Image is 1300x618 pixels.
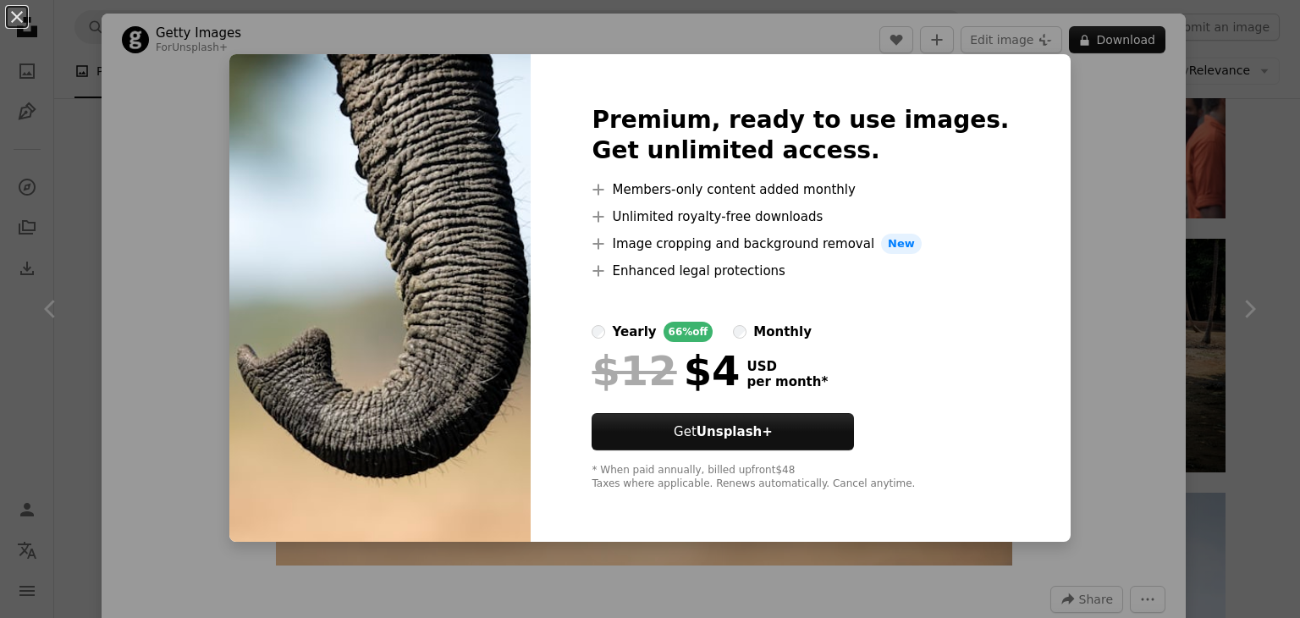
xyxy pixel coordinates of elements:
[592,234,1009,254] li: Image cropping and background removal
[697,424,773,439] strong: Unsplash+
[881,234,922,254] span: New
[746,374,828,389] span: per month *
[592,105,1009,166] h2: Premium, ready to use images. Get unlimited access.
[592,413,854,450] button: GetUnsplash+
[229,54,531,542] img: premium_photo-1661898214351-20a090b72abd
[664,322,713,342] div: 66% off
[746,359,828,374] span: USD
[592,464,1009,491] div: * When paid annually, billed upfront $48 Taxes where applicable. Renews automatically. Cancel any...
[733,325,746,339] input: monthly
[753,322,812,342] div: monthly
[592,179,1009,200] li: Members-only content added monthly
[612,322,656,342] div: yearly
[592,261,1009,281] li: Enhanced legal protections
[592,349,676,393] span: $12
[592,349,740,393] div: $4
[592,325,605,339] input: yearly66%off
[592,207,1009,227] li: Unlimited royalty-free downloads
